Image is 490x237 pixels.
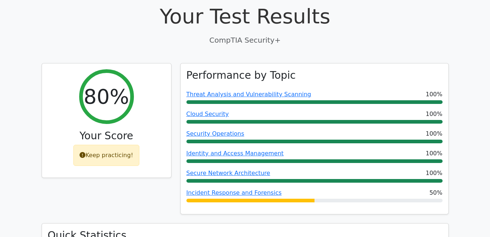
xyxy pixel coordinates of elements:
span: 100% [426,110,443,118]
a: Cloud Security [186,110,229,117]
h2: 80% [84,84,129,109]
span: 100% [426,129,443,138]
p: CompTIA Security+ [42,35,449,46]
h3: Your Score [48,130,165,142]
h1: Your Test Results [42,4,449,28]
a: Secure Network Architecture [186,170,270,176]
span: 100% [426,149,443,158]
span: 100% [426,90,443,99]
div: Keep practicing! [73,145,139,166]
span: 50% [429,189,443,197]
span: 100% [426,169,443,178]
a: Identity and Access Management [186,150,284,157]
a: Incident Response and Forensics [186,189,282,196]
a: Threat Analysis and Vulnerability Scanning [186,91,311,98]
a: Security Operations [186,130,244,137]
h3: Performance by Topic [186,69,296,82]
